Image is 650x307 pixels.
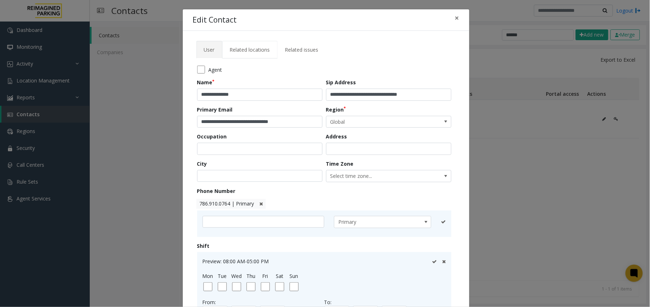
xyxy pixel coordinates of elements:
label: Sat [276,272,283,280]
span: Select time zone... [326,170,426,182]
label: Address [326,133,347,140]
label: Wed [231,272,242,280]
label: Shift [197,242,210,250]
div: From: [203,298,324,306]
span: Preview: 08:00 AM-05:00 PM [203,258,269,265]
ul: Tabs [196,41,456,53]
label: Name [197,79,215,86]
span: Primary [334,216,412,228]
label: Sun [290,272,298,280]
label: Occupation [197,133,227,140]
label: Fri [263,272,268,280]
label: Tue [218,272,227,280]
label: Sip Address [326,79,356,86]
span: 786.910.0764 | Primary [199,200,254,207]
label: Primary Email [197,106,233,113]
span: × [455,13,459,23]
div: To: [324,298,446,306]
label: City [197,160,207,167]
label: Thu [246,272,255,280]
span: Related locations [230,46,270,53]
label: Phone Number [197,187,236,195]
label: Mon [203,272,213,280]
span: User [204,46,215,53]
h4: Edit Contact [193,14,237,26]
label: Time Zone [326,160,354,167]
button: Close [450,9,464,27]
span: Agent [209,66,222,74]
span: Related issues [285,46,319,53]
label: Region [326,106,346,113]
span: Global [326,116,426,128]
